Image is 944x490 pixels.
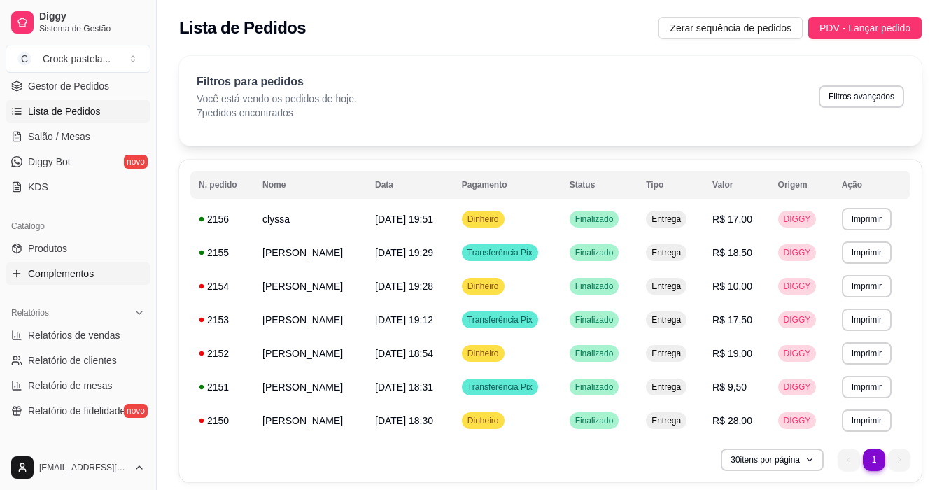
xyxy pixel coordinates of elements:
[572,213,617,225] span: Finalizado
[712,281,752,292] span: R$ 10,00
[649,247,684,258] span: Entrega
[254,171,367,199] th: Nome
[375,247,433,258] span: [DATE] 19:29
[39,23,145,34] span: Sistema de Gestão
[6,400,150,422] a: Relatório de fidelidadenovo
[649,381,684,393] span: Entrega
[704,171,770,199] th: Valor
[465,415,502,426] span: Dinheiro
[842,376,892,398] button: Imprimir
[465,381,535,393] span: Transferência Pix
[190,171,254,199] th: N. pedido
[831,442,917,478] nav: pagination navigation
[28,328,120,342] span: Relatórios de vendas
[375,213,433,225] span: [DATE] 19:51
[11,307,49,318] span: Relatórios
[453,171,561,199] th: Pagamento
[561,171,638,199] th: Status
[770,171,833,199] th: Origem
[658,17,803,39] button: Zerar sequência de pedidos
[367,171,453,199] th: Data
[199,380,246,394] div: 2151
[28,404,125,418] span: Relatório de fidelidade
[6,45,150,73] button: Select a team
[842,275,892,297] button: Imprimir
[465,314,535,325] span: Transferência Pix
[17,52,31,66] span: C
[649,415,684,426] span: Entrega
[254,202,367,236] td: clyssa
[197,106,357,120] p: 7 pedidos encontrados
[833,171,910,199] th: Ação
[712,314,752,325] span: R$ 17,50
[6,439,150,461] div: Gerenciar
[199,414,246,428] div: 2150
[199,279,246,293] div: 2154
[572,348,617,359] span: Finalizado
[6,374,150,397] a: Relatório de mesas
[6,237,150,260] a: Produtos
[842,309,892,331] button: Imprimir
[572,314,617,325] span: Finalizado
[465,348,502,359] span: Dinheiro
[781,281,814,292] span: DIGGY
[781,381,814,393] span: DIGGY
[6,100,150,122] a: Lista de Pedidos
[819,85,904,108] button: Filtros avançados
[712,381,747,393] span: R$ 9,50
[43,52,111,66] div: Crock pastela ...
[28,155,71,169] span: Diggy Bot
[375,348,433,359] span: [DATE] 18:54
[6,150,150,173] a: Diggy Botnovo
[197,92,357,106] p: Você está vendo os pedidos de hoje.
[6,6,150,39] a: DiggySistema de Gestão
[572,415,617,426] span: Finalizado
[649,348,684,359] span: Entrega
[721,449,824,471] button: 30itens por página
[6,125,150,148] a: Salão / Mesas
[6,215,150,237] div: Catálogo
[254,370,367,404] td: [PERSON_NAME]
[465,247,535,258] span: Transferência Pix
[712,415,752,426] span: R$ 28,00
[197,73,357,90] p: Filtros para pedidos
[39,462,128,473] span: [EMAIL_ADDRESS][DOMAIN_NAME]
[179,17,306,39] h2: Lista de Pedidos
[254,404,367,437] td: [PERSON_NAME]
[375,314,433,325] span: [DATE] 19:12
[649,213,684,225] span: Entrega
[781,348,814,359] span: DIGGY
[28,379,113,393] span: Relatório de mesas
[670,20,791,36] span: Zerar sequência de pedidos
[781,415,814,426] span: DIGGY
[6,75,150,97] a: Gestor de Pedidos
[6,451,150,484] button: [EMAIL_ADDRESS][DOMAIN_NAME]
[199,313,246,327] div: 2153
[375,281,433,292] span: [DATE] 19:28
[842,409,892,432] button: Imprimir
[808,17,922,39] button: PDV - Lançar pedido
[199,346,246,360] div: 2152
[199,212,246,226] div: 2156
[375,381,433,393] span: [DATE] 18:31
[28,180,48,194] span: KDS
[28,267,94,281] span: Complementos
[254,303,367,337] td: [PERSON_NAME]
[6,324,150,346] a: Relatórios de vendas
[6,176,150,198] a: KDS
[712,247,752,258] span: R$ 18,50
[842,241,892,264] button: Imprimir
[572,247,617,258] span: Finalizado
[842,342,892,365] button: Imprimir
[649,314,684,325] span: Entrega
[781,247,814,258] span: DIGGY
[6,349,150,372] a: Relatório de clientes
[572,281,617,292] span: Finalizado
[28,129,90,143] span: Salão / Mesas
[712,348,752,359] span: R$ 19,00
[28,104,101,118] span: Lista de Pedidos
[254,269,367,303] td: [PERSON_NAME]
[39,10,145,23] span: Diggy
[819,20,910,36] span: PDV - Lançar pedido
[649,281,684,292] span: Entrega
